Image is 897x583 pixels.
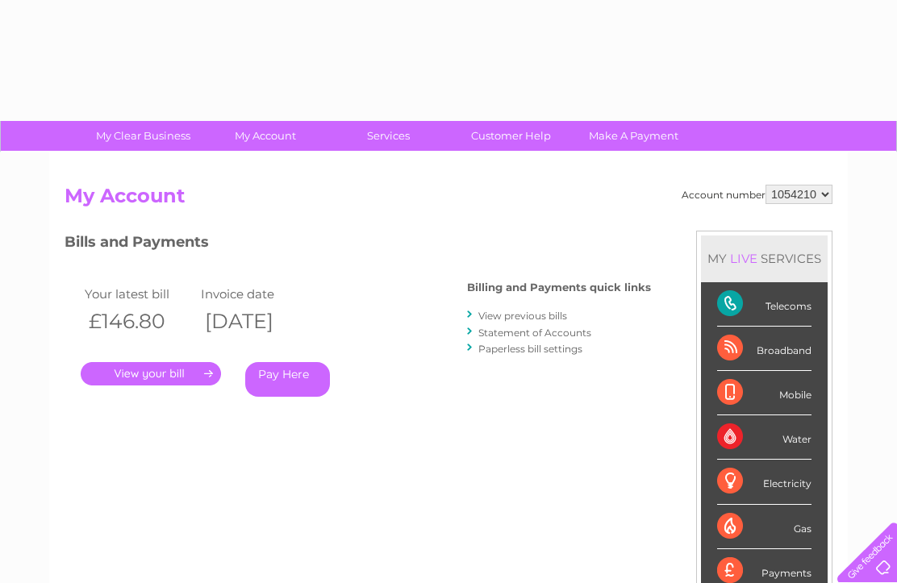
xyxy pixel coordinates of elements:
div: Broadband [717,327,811,371]
a: Statement of Accounts [478,327,591,339]
div: Gas [717,505,811,549]
div: LIVE [727,251,761,266]
a: Services [322,121,455,151]
td: Your latest bill [81,283,197,305]
div: Telecoms [717,282,811,327]
div: Account number [682,185,832,204]
a: My Account [199,121,332,151]
a: . [81,362,221,385]
a: Paperless bill settings [478,343,582,355]
div: MY SERVICES [701,235,828,281]
div: Water [717,415,811,460]
div: Electricity [717,460,811,504]
h3: Bills and Payments [65,231,651,259]
a: Make A Payment [567,121,700,151]
th: £146.80 [81,305,197,338]
a: View previous bills [478,310,567,322]
a: Pay Here [245,362,330,397]
a: My Clear Business [77,121,210,151]
div: Mobile [717,371,811,415]
h2: My Account [65,185,832,215]
td: Invoice date [197,283,313,305]
a: Customer Help [444,121,578,151]
th: [DATE] [197,305,313,338]
h4: Billing and Payments quick links [467,281,651,294]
